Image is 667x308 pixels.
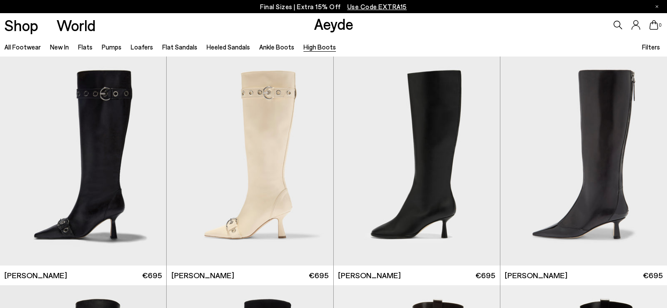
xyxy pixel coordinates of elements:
[334,266,500,285] a: [PERSON_NAME] €695
[102,43,121,51] a: Pumps
[314,14,353,33] a: Aeyde
[4,270,67,281] span: [PERSON_NAME]
[347,3,407,11] span: Navigate to /collections/ss25-final-sizes
[309,270,328,281] span: €695
[303,43,336,51] a: High Boots
[57,18,96,33] a: World
[167,266,333,285] a: [PERSON_NAME] €695
[658,23,663,28] span: 0
[259,43,294,51] a: Ankle Boots
[4,43,41,51] a: All Footwear
[207,43,250,51] a: Heeled Sandals
[4,18,38,33] a: Shop
[500,266,667,285] a: [PERSON_NAME] €695
[338,270,401,281] span: [PERSON_NAME]
[649,20,658,30] a: 0
[167,57,333,266] img: Vivian Eyelet High Boots
[642,43,660,51] span: Filters
[500,57,667,266] img: Alexis Dual-Tone High Boots
[475,270,495,281] span: €695
[50,43,69,51] a: New In
[162,43,197,51] a: Flat Sandals
[505,270,567,281] span: [PERSON_NAME]
[171,270,234,281] span: [PERSON_NAME]
[643,270,663,281] span: €695
[131,43,153,51] a: Loafers
[334,57,500,266] img: Catherine High Sock Boots
[78,43,93,51] a: Flats
[142,270,162,281] span: €695
[260,1,407,12] p: Final Sizes | Extra 15% Off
